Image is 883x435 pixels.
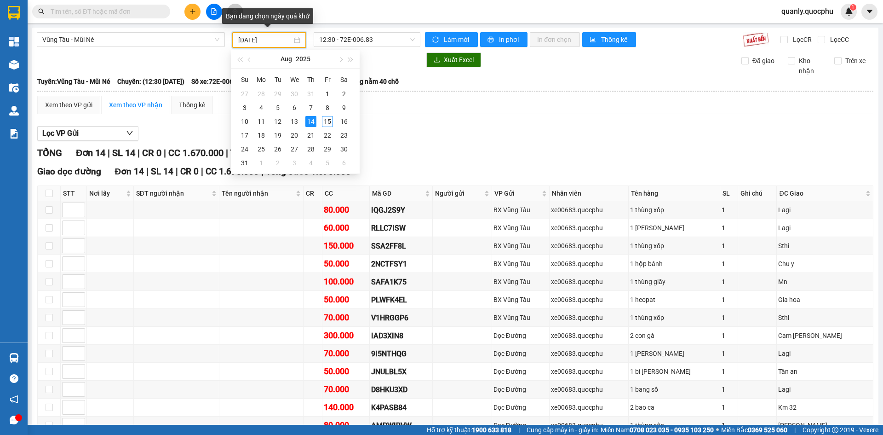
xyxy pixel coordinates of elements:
[371,384,430,395] div: D8HKU3XD
[722,205,736,215] div: 1
[371,402,430,413] div: K4PASB84
[492,381,550,399] td: Dọc Đường
[303,101,319,115] td: 2025-08-07
[338,130,350,141] div: 23
[826,35,850,45] span: Lọc CC
[336,128,352,142] td: 2025-08-23
[487,36,495,44] span: printer
[850,4,856,11] sup: 1
[551,259,627,269] div: xe00683.quocphu
[371,258,430,270] div: 2NCTFSY1
[527,425,598,435] span: Cung cấp máy in - giấy in:
[722,241,736,251] div: 1
[37,166,101,177] span: Giao dọc đường
[493,384,548,394] div: Dọc Đường
[179,100,205,110] div: Thống kê
[211,8,217,15] span: file-add
[492,345,550,363] td: Dọc Đường
[236,87,253,101] td: 2025-07-27
[322,88,333,99] div: 1
[269,72,286,87] th: Tu
[749,56,778,66] span: Đã giao
[239,116,250,127] div: 10
[253,101,269,115] td: 2025-08-04
[370,363,432,381] td: JNULBL5X
[371,222,430,234] div: RLLC7ISW
[530,32,580,47] button: In đơn chọn
[778,205,871,215] div: Lagi
[191,76,242,87] span: Số xe: 72E-006.83
[370,291,432,309] td: PLWFK4EL
[371,366,430,377] div: JNULBL5X
[630,277,718,287] div: 1 thùng giấy
[370,273,432,291] td: SAFA1K75
[319,101,336,115] td: 2025-08-08
[168,147,224,158] span: CC 1.670.000
[303,156,319,170] td: 2025-09-04
[189,8,196,15] span: plus
[289,88,300,99] div: 30
[256,102,267,113] div: 4
[778,241,871,251] div: Sthi
[269,101,286,115] td: 2025-08-05
[492,237,550,255] td: BX Vũng Tàu
[324,383,368,396] div: 70.000
[338,88,350,99] div: 2
[227,4,243,20] button: aim
[289,144,300,155] div: 27
[238,35,292,45] input: 14/08/2025
[370,237,432,255] td: SSA2FF8L
[286,142,303,156] td: 2025-08-27
[151,166,173,177] span: SL 14
[434,57,440,64] span: download
[866,7,874,16] span: caret-down
[322,102,333,113] div: 8
[256,88,267,99] div: 28
[269,87,286,101] td: 2025-07-29
[630,223,718,233] div: 1 [PERSON_NAME]
[236,72,253,87] th: Su
[371,294,430,306] div: PLWFK4EL
[336,115,352,128] td: 2025-08-16
[551,295,627,305] div: xe00683.quocphu
[9,83,19,93] img: warehouse-icon
[201,166,203,177] span: |
[37,147,62,158] span: TỔNG
[286,115,303,128] td: 2025-08-13
[778,259,871,269] div: Chu y
[722,402,736,412] div: 1
[305,116,316,127] div: 14
[305,157,316,168] div: 4
[444,55,474,65] span: Xuất Excel
[493,241,548,251] div: BX Vũng Tàu
[630,331,718,341] div: 2 con gà
[778,223,871,233] div: Lagi
[601,35,629,45] span: Thống kê
[324,257,368,270] div: 50.000
[319,156,336,170] td: 2025-09-05
[269,128,286,142] td: 2025-08-19
[286,101,303,115] td: 2025-08-06
[184,4,201,20] button: plus
[338,157,350,168] div: 6
[630,366,718,377] div: 1 bi [PERSON_NAME]
[8,6,20,20] img: logo-vxr
[582,32,636,47] button: bar-chartThống kê
[272,130,283,141] div: 19
[319,115,336,128] td: 2025-08-15
[778,420,871,430] div: [PERSON_NAME]
[426,52,481,67] button: downloadXuất Excel
[206,166,259,177] span: CC 1.670.000
[493,295,548,305] div: BX Vũng Tàu
[370,309,432,327] td: V1HRGGP6
[319,87,336,101] td: 2025-08-01
[551,241,627,251] div: xe00683.quocphu
[289,102,300,113] div: 6
[269,142,286,156] td: 2025-08-26
[778,295,871,305] div: Gia hoa
[253,128,269,142] td: 2025-08-18
[550,186,629,201] th: Nhân viên
[236,115,253,128] td: 2025-08-10
[370,255,432,273] td: 2NCTFSY1
[51,6,159,17] input: Tìm tên, số ĐT hoặc mã đơn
